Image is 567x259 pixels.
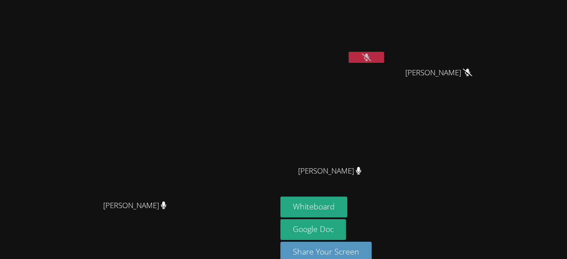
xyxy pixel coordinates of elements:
[280,219,346,240] a: Google Doc
[405,66,472,79] span: [PERSON_NAME]
[103,199,167,212] span: [PERSON_NAME]
[298,165,361,178] span: [PERSON_NAME]
[280,197,347,217] button: Whiteboard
